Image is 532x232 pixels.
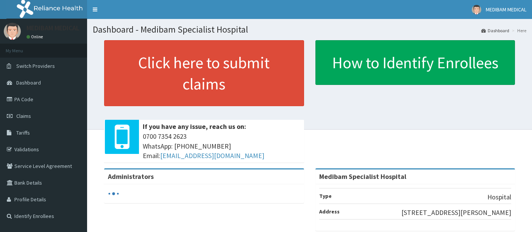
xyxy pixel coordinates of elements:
[16,113,31,119] span: Claims
[104,40,304,106] a: Click here to submit claims
[27,34,45,39] a: Online
[315,40,515,85] a: How to Identify Enrollees
[160,151,264,160] a: [EMAIL_ADDRESS][DOMAIN_NAME]
[108,172,154,181] b: Administrators
[143,132,300,161] span: 0700 7354 2623 WhatsApp: [PHONE_NUMBER] Email:
[143,122,246,131] b: If you have any issue, reach us on:
[401,208,511,218] p: [STREET_ADDRESS][PERSON_NAME]
[319,193,332,199] b: Type
[487,192,511,202] p: Hospital
[108,188,119,199] svg: audio-loading
[510,27,526,34] li: Here
[16,79,41,86] span: Dashboard
[319,208,340,215] b: Address
[319,172,406,181] strong: Medibam Specialist Hospital
[27,25,80,31] p: MEDIBAM MEDICAL
[486,6,526,13] span: MEDIBAM MEDICAL
[16,129,30,136] span: Tariffs
[4,23,21,40] img: User Image
[481,27,509,34] a: Dashboard
[93,25,526,34] h1: Dashboard - Medibam Specialist Hospital
[16,63,55,69] span: Switch Providers
[472,5,481,14] img: User Image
